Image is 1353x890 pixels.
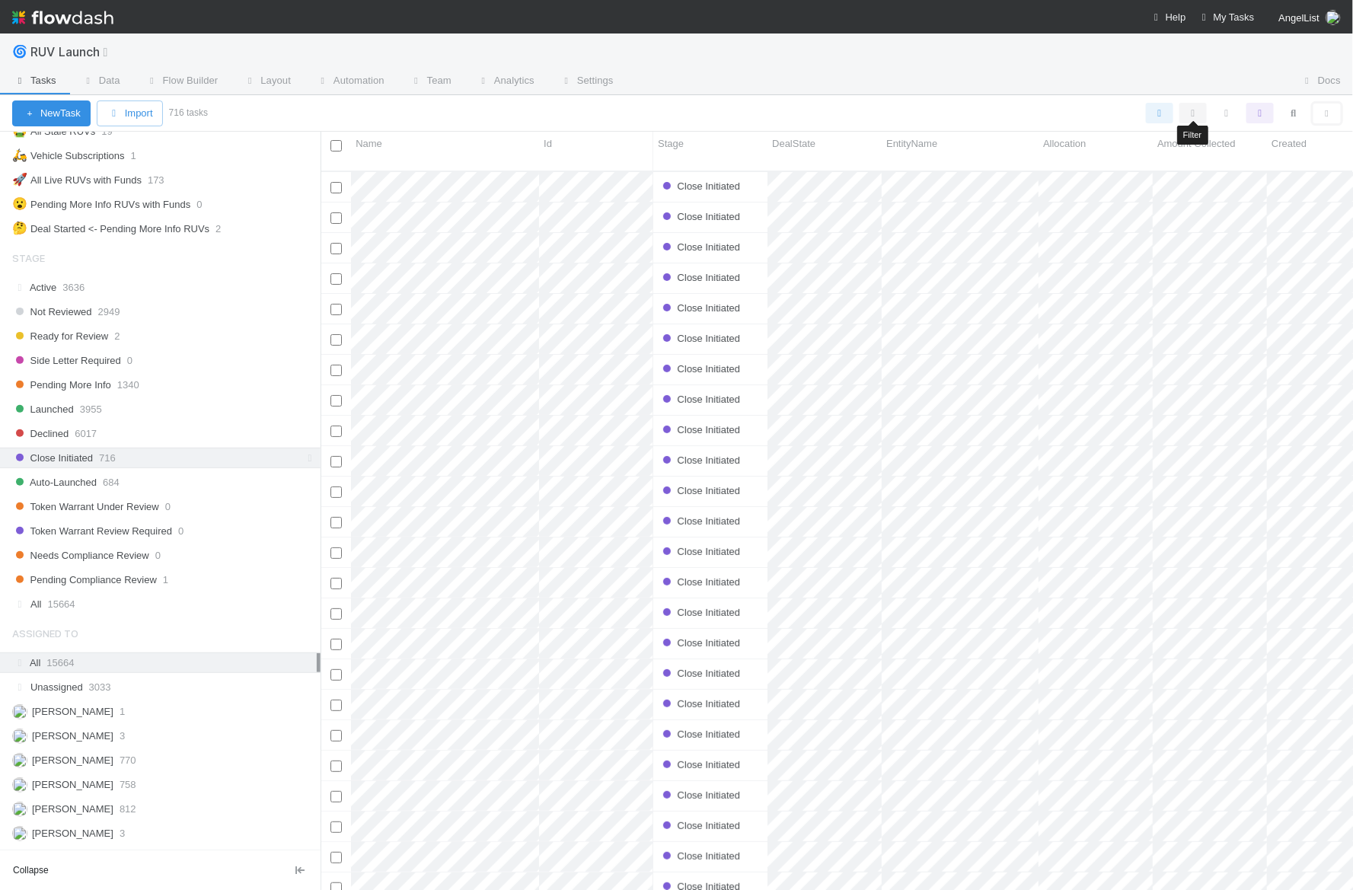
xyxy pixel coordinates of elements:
[99,448,116,467] span: 716
[117,375,139,394] span: 1340
[131,146,152,165] span: 1
[659,666,740,681] div: Close Initiated
[659,302,740,314] span: Close Initiated
[330,365,342,376] input: Toggle Row Selected
[330,273,342,285] input: Toggle Row Selected
[659,850,740,862] span: Close Initiated
[659,211,740,222] span: Close Initiated
[215,219,236,238] span: 2
[12,148,27,161] span: 🛵
[1198,11,1255,23] span: My Tasks
[12,400,74,419] span: Launched
[659,515,740,527] span: Close Initiated
[659,485,740,496] span: Close Initiated
[47,595,75,614] span: 15664
[62,282,85,293] span: 3636
[659,758,740,773] div: Close Initiated
[12,73,56,88] span: Tasks
[330,639,342,650] input: Toggle Row Selected
[46,657,74,668] span: 15664
[659,363,740,375] span: Close Initiated
[75,424,97,443] span: 6017
[330,578,342,589] input: Toggle Row Selected
[1272,136,1307,152] span: Created
[659,394,740,405] span: Close Initiated
[659,333,740,344] span: Close Initiated
[1279,12,1319,24] span: AngelList
[330,791,342,802] input: Toggle Row Selected
[659,788,740,803] div: Close Initiated
[330,700,342,711] input: Toggle Row Selected
[101,122,127,141] span: 19
[80,400,102,419] span: 3955
[397,70,464,94] a: Team
[659,636,740,651] div: Close Initiated
[169,106,208,120] small: 716 tasks
[32,803,113,815] span: [PERSON_NAME]
[1043,136,1086,152] span: Allocation
[32,754,113,766] span: [PERSON_NAME]
[12,595,317,614] div: All
[127,351,132,370] span: 0
[330,212,342,224] input: Toggle Row Selected
[196,195,217,214] span: 0
[1326,10,1341,25] img: avatar_2de93f86-b6c7-4495-bfe2-fb093354a53c.png
[30,44,122,59] span: RUV Launch
[659,179,740,194] div: Close Initiated
[148,171,180,190] span: 173
[544,136,552,152] span: Id
[659,607,740,618] span: Close Initiated
[12,243,45,273] span: Stage
[330,456,342,467] input: Toggle Row Selected
[659,544,740,560] div: Close Initiated
[659,301,740,316] div: Close Initiated
[659,575,740,590] div: Close Initiated
[1150,10,1186,25] div: Help
[659,453,740,468] div: Close Initiated
[659,180,740,192] span: Close Initiated
[330,426,342,437] input: Toggle Row Selected
[12,351,121,370] span: Side Letter Required
[658,136,684,152] span: Stage
[659,331,740,346] div: Close Initiated
[114,327,120,346] span: 2
[163,570,168,589] span: 1
[12,302,92,321] span: Not Reviewed
[330,140,342,152] input: Toggle All Rows Selected
[330,395,342,407] input: Toggle Row Selected
[464,70,547,94] a: Analytics
[330,608,342,620] input: Toggle Row Selected
[659,546,740,557] span: Close Initiated
[12,653,317,672] div: All
[32,706,113,717] span: [PERSON_NAME]
[12,424,69,443] span: Declined
[155,546,161,565] span: 0
[12,802,27,817] img: avatar_b60dc679-d614-4581-862a-45e57e391fbd.png
[330,517,342,528] input: Toggle Row Selected
[330,761,342,772] input: Toggle Row Selected
[659,727,740,742] div: Close Initiated
[12,171,142,190] div: All Live RUVs with Funds
[1198,10,1255,25] a: My Tasks
[12,618,78,649] span: Assigned To
[659,272,740,283] span: Close Initiated
[659,849,740,864] div: Close Initiated
[659,209,740,225] div: Close Initiated
[1157,136,1236,152] span: Amount Collected
[330,486,342,498] input: Toggle Row Selected
[230,70,303,94] a: Layout
[12,826,27,841] img: avatar_9c151071-f933-43a5-bea8-75c79d9f5f0f.png
[120,824,125,843] span: 3
[12,448,93,467] span: Close Initiated
[32,779,113,790] span: [PERSON_NAME]
[12,146,125,165] div: Vehicle Subscriptions
[303,70,397,94] a: Automation
[12,375,111,394] span: Pending More Info
[178,522,183,541] span: 0
[12,497,159,516] span: Token Warrant Under Review
[12,678,317,697] div: Unassigned
[12,753,27,768] img: avatar_90c5705b-8caa-4fb5-b383-334c02713f8f.png
[89,678,111,697] span: 3033
[330,852,342,863] input: Toggle Row Selected
[12,222,27,234] span: 🤔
